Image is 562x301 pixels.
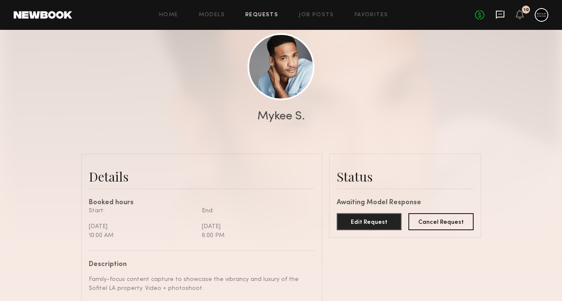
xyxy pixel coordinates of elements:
[89,200,315,206] div: Booked hours
[89,275,309,293] div: Family-focus content capture to showcase the vibrancy and luxury of the Sofitel LA property. Vide...
[524,8,529,12] div: 10
[408,213,474,230] button: Cancel Request
[89,222,195,231] div: [DATE]
[199,12,225,18] a: Models
[89,231,195,240] div: 10:00 AM
[202,206,309,215] div: End:
[202,222,309,231] div: [DATE]
[355,12,388,18] a: Favorites
[337,200,474,206] div: Awaiting Model Response
[337,213,402,230] button: Edit Request
[202,231,309,240] div: 6:00 PM
[299,12,334,18] a: Job Posts
[257,110,305,122] div: Mykee S.
[245,12,278,18] a: Requests
[159,12,178,18] a: Home
[89,261,309,268] div: Description
[337,168,474,185] div: Status
[89,206,195,215] div: Start:
[89,168,315,185] div: Details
